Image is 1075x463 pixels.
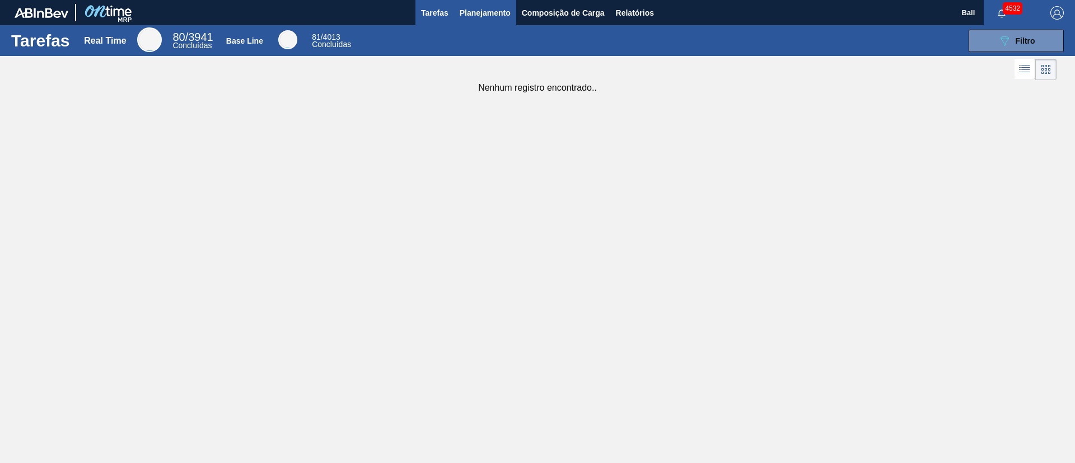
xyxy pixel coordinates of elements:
div: Real Time [137,27,162,52]
span: 81 [312,32,321,41]
div: Base Line [226,36,263,45]
span: 4532 [1003,2,1022,15]
div: Base Line [278,30,297,49]
img: TNhmsLtSVTkK8tSr43FrP2fwEKptu5GPRR3wAAAABJRU5ErkJggg== [15,8,68,18]
button: Notificações [984,5,1020,21]
span: Concluídas [172,41,212,50]
span: Tarefas [421,6,448,20]
div: Visão em Lista [1015,59,1035,80]
div: Visão em Cards [1035,59,1057,80]
h1: Tarefas [11,34,70,47]
span: Planejamento [460,6,511,20]
div: Real Time [172,32,213,49]
span: Concluídas [312,40,351,49]
span: Composição de Carga [522,6,605,20]
div: Real Time [84,36,126,46]
span: 80 [172,31,185,43]
span: Filtro [1016,36,1035,45]
span: Relatórios [616,6,654,20]
button: Filtro [969,30,1064,52]
span: / 4013 [312,32,340,41]
img: Logout [1050,6,1064,20]
span: / 3941 [172,31,213,43]
div: Base Line [312,34,351,48]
